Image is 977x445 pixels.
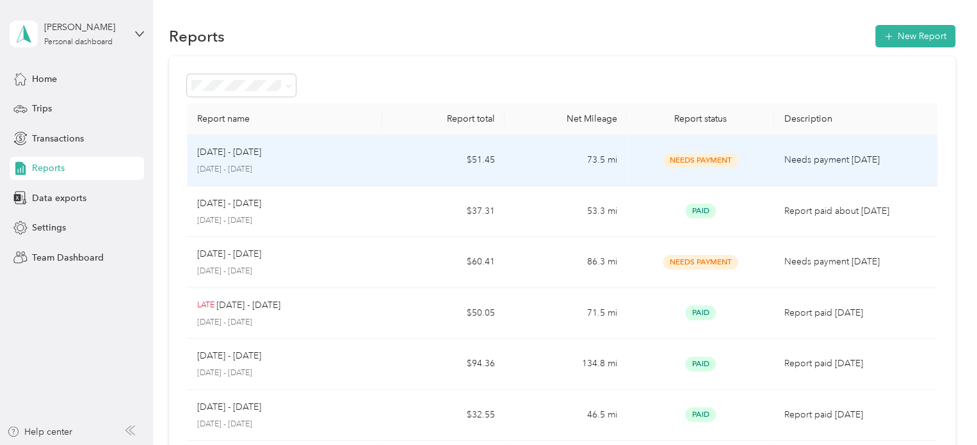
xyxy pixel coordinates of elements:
td: $32.55 [382,390,505,441]
iframe: Everlance-gr Chat Button Frame [905,373,977,445]
span: Trips [32,102,52,115]
span: Paid [685,357,716,371]
p: Report paid about [DATE] [784,204,927,218]
p: Needs payment [DATE] [784,255,927,269]
td: 53.3 mi [505,186,627,238]
p: [DATE] - [DATE] [197,368,373,379]
td: $37.31 [382,186,505,238]
span: Home [32,72,57,86]
td: $50.05 [382,288,505,339]
p: [DATE] - [DATE] [197,317,373,328]
p: LATE [197,300,214,311]
p: [DATE] - [DATE] [197,164,373,175]
p: [DATE] - [DATE] [197,215,373,227]
button: New Report [875,25,955,47]
td: $60.41 [382,237,505,288]
p: [DATE] - [DATE] [197,349,261,363]
span: Settings [32,221,66,234]
button: Help center [7,425,72,439]
th: Description [774,103,937,135]
p: [DATE] - [DATE] [197,247,261,261]
td: 71.5 mi [505,288,627,339]
p: Report paid [DATE] [784,357,927,371]
td: 134.8 mi [505,339,627,390]
td: 73.5 mi [505,135,627,186]
p: Needs payment [DATE] [784,153,927,167]
span: Team Dashboard [32,251,104,264]
p: [DATE] - [DATE] [197,266,373,277]
span: Paid [685,204,716,218]
p: Report paid [DATE] [784,306,927,320]
p: [DATE] - [DATE] [216,298,280,312]
span: Needs Payment [663,255,738,270]
div: Report status [637,113,763,124]
td: 86.3 mi [505,237,627,288]
p: [DATE] - [DATE] [197,197,261,211]
p: [DATE] - [DATE] [197,419,373,430]
span: Needs Payment [663,153,738,168]
span: Paid [685,305,716,320]
p: Report paid [DATE] [784,408,927,422]
span: Reports [32,161,65,175]
p: [DATE] - [DATE] [197,145,261,159]
h1: Reports [169,29,225,43]
td: $94.36 [382,339,505,390]
td: 46.5 mi [505,390,627,441]
th: Net Mileage [505,103,627,135]
th: Report total [382,103,505,135]
p: [DATE] - [DATE] [197,400,261,414]
td: $51.45 [382,135,505,186]
span: Paid [685,407,716,422]
th: Report name [187,103,383,135]
span: Transactions [32,132,84,145]
span: Data exports [32,191,86,205]
div: [PERSON_NAME] [44,20,124,34]
div: Personal dashboard [44,38,113,46]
